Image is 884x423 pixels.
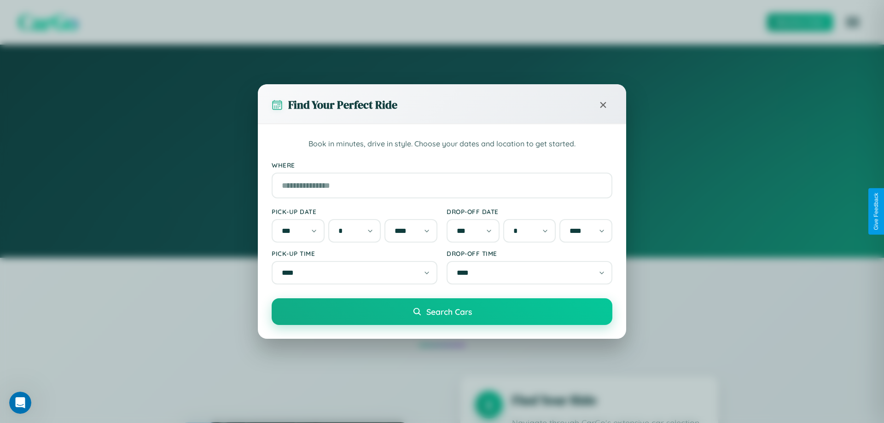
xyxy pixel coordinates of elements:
label: Pick-up Date [272,208,437,215]
label: Where [272,161,612,169]
p: Book in minutes, drive in style. Choose your dates and location to get started. [272,138,612,150]
label: Drop-off Date [447,208,612,215]
span: Search Cars [426,307,472,317]
button: Search Cars [272,298,612,325]
label: Drop-off Time [447,249,612,257]
h3: Find Your Perfect Ride [288,97,397,112]
label: Pick-up Time [272,249,437,257]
